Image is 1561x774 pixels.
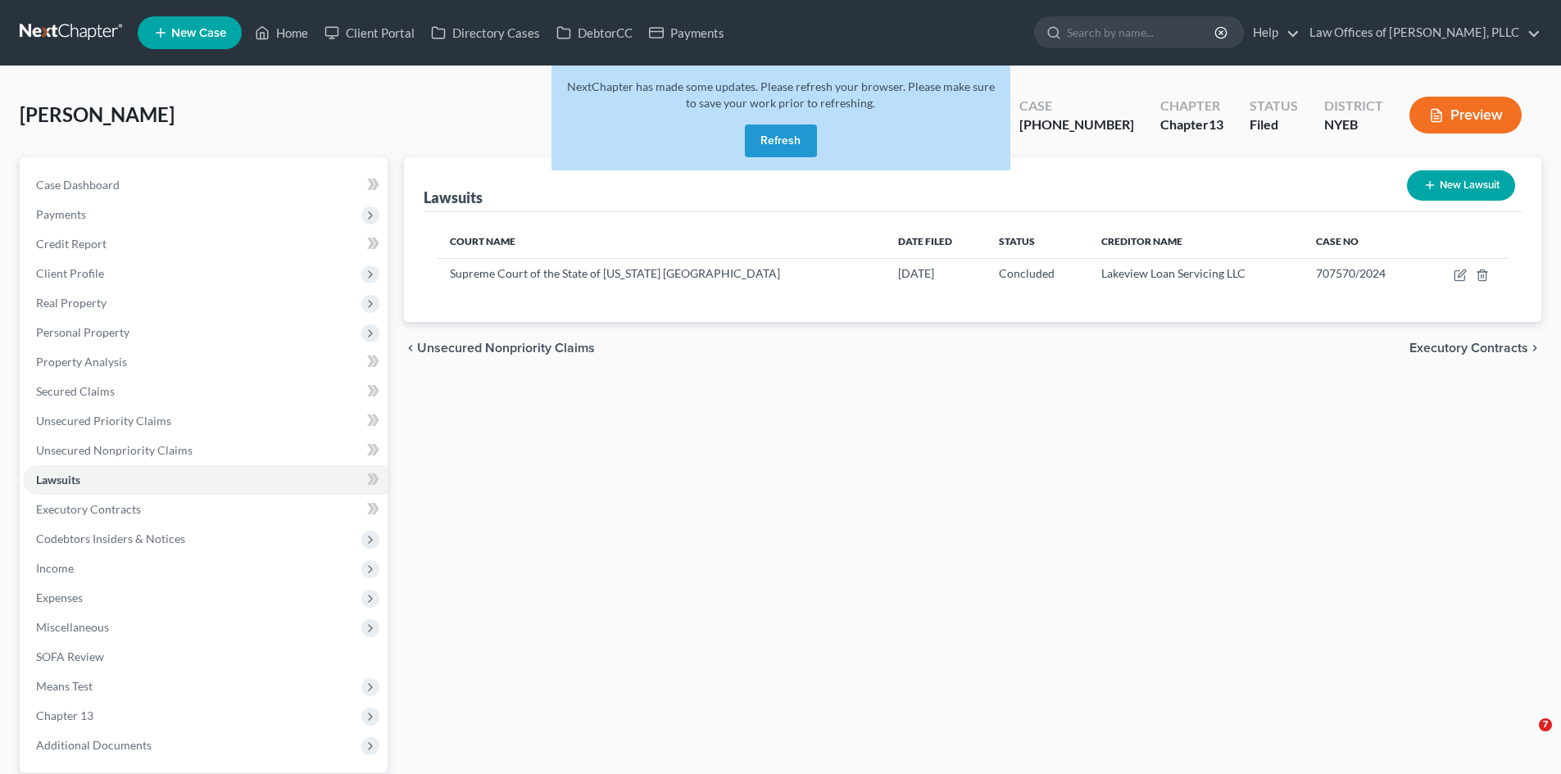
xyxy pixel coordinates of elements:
span: Date Filed [898,235,952,247]
span: Chapter 13 [36,708,93,722]
span: Miscellaneous [36,620,109,634]
div: Case [1019,97,1134,115]
span: Concluded [999,266,1055,280]
div: District [1324,97,1383,115]
div: [PHONE_NUMBER] [1019,115,1134,134]
a: Help [1245,18,1300,48]
a: DebtorCC [548,18,641,48]
span: Income [36,561,74,575]
span: Creditor Name [1101,235,1182,247]
span: [PERSON_NAME] [20,102,175,126]
a: Lawsuits [23,465,388,495]
span: [DATE] [898,266,934,280]
i: chevron_right [1528,342,1541,355]
a: Property Analysis [23,347,388,377]
span: Real Property [36,296,107,310]
div: Chapter [1160,97,1223,115]
a: Secured Claims [23,377,388,406]
span: Additional Documents [36,738,152,752]
span: Unsecured Nonpriority Claims [417,342,595,355]
input: Search by name... [1067,17,1217,48]
button: New Lawsuit [1407,170,1515,201]
span: Personal Property [36,325,129,339]
span: 707570/2024 [1316,266,1386,280]
span: Credit Report [36,237,107,251]
span: Lakeview Loan Servicing LLC [1101,266,1246,280]
span: Expenses [36,591,83,604]
span: Case Dashboard [36,178,120,192]
span: Means Test [36,679,93,693]
span: 13 [1209,116,1223,132]
div: Filed [1250,115,1298,134]
a: Unsecured Priority Claims [23,406,388,436]
span: Property Analysis [36,355,127,369]
button: Refresh [745,124,817,157]
div: Status [1250,97,1298,115]
span: Status [999,235,1035,247]
button: chevron_left Unsecured Nonpriority Claims [404,342,595,355]
a: SOFA Review [23,642,388,672]
span: Case No [1316,235,1359,247]
button: Preview [1409,97,1522,134]
i: chevron_left [404,342,417,355]
iframe: Intercom live chat [1505,718,1545,758]
span: NextChapter has made some updates. Please refresh your browser. Please make sure to save your wor... [567,79,995,110]
span: Client Profile [36,266,104,280]
span: Unsecured Nonpriority Claims [36,443,193,457]
span: Secured Claims [36,384,115,398]
a: Case Dashboard [23,170,388,200]
a: Credit Report [23,229,388,259]
span: Court Name [450,235,515,247]
a: Home [247,18,316,48]
span: Codebtors Insiders & Notices [36,532,185,545]
span: Lawsuits [36,473,80,487]
div: Lawsuits [424,188,483,207]
a: Client Portal [316,18,423,48]
span: SOFA Review [36,650,104,663]
span: Executory Contracts [1409,342,1528,355]
a: Law Offices of [PERSON_NAME], PLLC [1301,18,1541,48]
a: Directory Cases [423,18,548,48]
span: New Case [171,27,226,39]
a: Executory Contracts [23,495,388,524]
span: Payments [36,207,86,221]
a: Unsecured Nonpriority Claims [23,436,388,465]
span: 7 [1539,718,1552,731]
a: Payments [641,18,733,48]
div: Chapter [1160,115,1223,134]
span: Executory Contracts [36,502,141,516]
button: Executory Contracts chevron_right [1409,342,1541,355]
span: Supreme Court of the State of [US_STATE] [GEOGRAPHIC_DATA] [450,266,780,280]
div: NYEB [1324,115,1383,134]
span: Unsecured Priority Claims [36,414,171,428]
